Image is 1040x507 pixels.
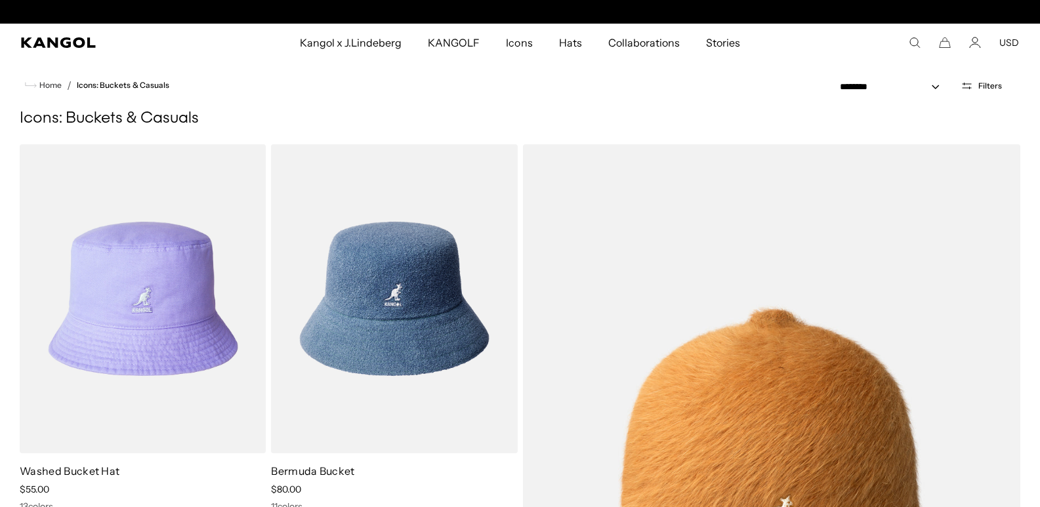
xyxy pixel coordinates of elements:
div: Announcement [385,7,655,17]
summary: Search here [909,37,921,49]
span: Collaborations [608,24,680,62]
span: Home [37,81,62,90]
h1: Icons: Buckets & Casuals [20,109,1020,129]
button: Open filters [953,80,1010,92]
span: Icons [506,24,532,62]
button: Cart [939,37,951,49]
span: Hats [559,24,582,62]
a: Icons: Buckets & Casuals [77,81,169,90]
span: Stories [706,24,740,62]
select: Sort by: Featured [835,80,953,94]
a: Kangol x J.Lindeberg [287,24,415,62]
span: Kangol x J.Lindeberg [300,24,402,62]
img: Bermuda Bucket [271,144,517,453]
a: KANGOLF [415,24,493,62]
a: Collaborations [595,24,693,62]
span: KANGOLF [428,24,480,62]
button: USD [999,37,1019,49]
slideshow-component: Announcement bar [385,7,655,17]
span: $80.00 [271,483,301,495]
div: 1 of 2 [385,7,655,17]
span: $55.00 [20,483,49,495]
img: Washed Bucket Hat [20,144,266,453]
a: Stories [693,24,753,62]
a: Icons [493,24,545,62]
a: Kangol [21,37,198,48]
a: Home [25,79,62,91]
a: Bermuda Bucket [271,464,354,477]
a: Washed Bucket Hat [20,464,119,477]
span: Filters [978,81,1002,91]
a: Account [969,37,981,49]
a: Hats [546,24,595,62]
li: / [62,77,72,93]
